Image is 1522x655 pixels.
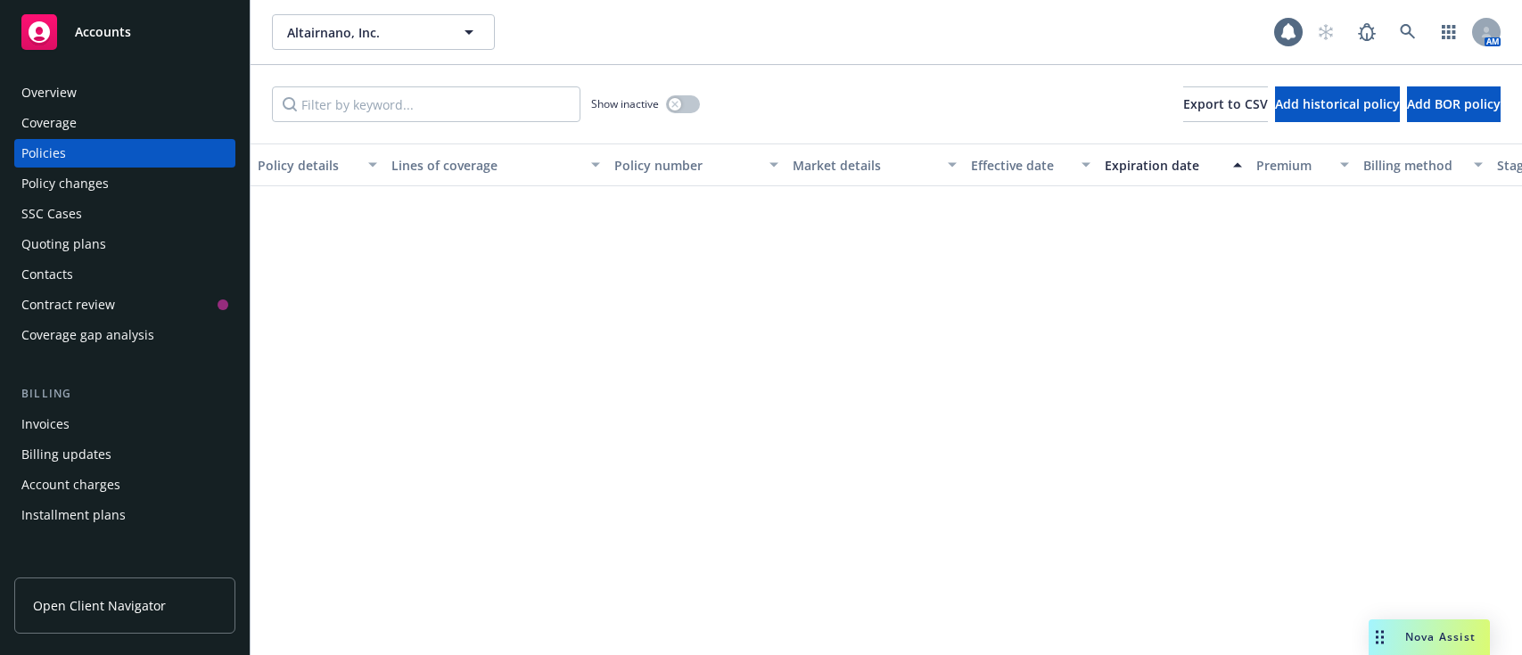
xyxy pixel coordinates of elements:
[21,200,82,228] div: SSC Cases
[14,169,235,198] a: Policy changes
[21,139,66,168] div: Policies
[1275,95,1400,112] span: Add historical policy
[14,440,235,469] a: Billing updates
[14,260,235,289] a: Contacts
[1183,95,1268,112] span: Export to CSV
[14,200,235,228] a: SSC Cases
[21,410,70,438] div: Invoices
[14,230,235,258] a: Quoting plans
[786,143,964,186] button: Market details
[1407,95,1501,112] span: Add BOR policy
[1249,143,1356,186] button: Premium
[391,156,580,175] div: Lines of coverage
[1105,156,1222,175] div: Expiration date
[21,230,106,258] div: Quoting plans
[75,25,131,39] span: Accounts
[21,471,120,499] div: Account charges
[14,7,235,57] a: Accounts
[1407,86,1501,122] button: Add BOR policy
[1275,86,1400,122] button: Add historical policy
[1390,14,1426,50] a: Search
[793,156,937,175] div: Market details
[14,410,235,438] a: Invoices
[14,471,235,499] a: Account charges
[964,143,1098,186] button: Effective date
[272,86,580,122] input: Filter by keyword...
[591,96,659,111] span: Show inactive
[1183,86,1268,122] button: Export to CSV
[14,291,235,319] a: Contract review
[21,260,73,289] div: Contacts
[1356,143,1490,186] button: Billing method
[14,78,235,107] a: Overview
[21,78,77,107] div: Overview
[1363,156,1463,175] div: Billing method
[1431,14,1467,50] a: Switch app
[14,139,235,168] a: Policies
[21,501,126,529] div: Installment plans
[272,14,495,50] button: Altairnano, Inc.
[251,143,384,186] button: Policy details
[607,143,786,186] button: Policy number
[1369,619,1391,655] div: Drag to move
[1256,156,1329,175] div: Premium
[14,109,235,137] a: Coverage
[14,501,235,529] a: Installment plans
[21,440,111,469] div: Billing updates
[1369,619,1490,655] button: Nova Assist
[1405,629,1476,644] span: Nova Assist
[1349,14,1385,50] a: Report a Bug
[33,596,166,615] span: Open Client Navigator
[14,321,235,349] a: Coverage gap analysis
[21,321,154,349] div: Coverage gap analysis
[1098,143,1249,186] button: Expiration date
[614,156,759,175] div: Policy number
[287,23,441,42] span: Altairnano, Inc.
[971,156,1071,175] div: Effective date
[1308,14,1344,50] a: Start snowing
[21,291,115,319] div: Contract review
[21,169,109,198] div: Policy changes
[384,143,607,186] button: Lines of coverage
[258,156,358,175] div: Policy details
[21,109,77,137] div: Coverage
[14,385,235,403] div: Billing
